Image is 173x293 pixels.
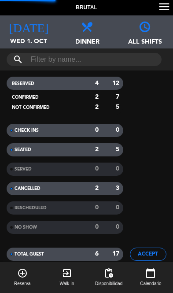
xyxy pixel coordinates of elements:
strong: 5 [116,104,121,110]
strong: 7 [116,94,121,100]
strong: 3 [116,185,121,191]
span: Walk-in [59,280,74,287]
span: CONFIRMED [12,95,39,100]
strong: 0 [95,224,99,230]
span: SERVED [15,167,32,171]
span: SEATED [15,148,31,152]
button: exit_to_appWalk-in [44,262,89,293]
i: [DATE] [9,20,48,32]
span: CANCELLED [15,186,40,191]
button: Accept [130,248,166,261]
span: NOT CONFIRMED [12,105,50,110]
strong: 0 [95,127,99,133]
strong: 2 [95,146,99,152]
strong: 2 [95,104,99,110]
i: calendar_today [145,268,156,278]
i: exit_to_app [62,268,72,278]
span: TOTAL GUEST [15,252,44,256]
strong: 0 [116,224,121,230]
strong: 12 [112,80,121,86]
strong: 0 [95,166,99,172]
i: search [13,54,23,65]
strong: 2 [95,94,99,100]
button: calendar_todayCalendario [129,262,173,293]
span: RESERVED [12,82,34,86]
span: pending_actions [103,268,114,278]
strong: 2 [95,185,99,191]
span: NO SHOW [15,225,37,230]
strong: 5 [116,146,121,152]
strong: 17 [112,251,121,257]
strong: 0 [116,204,121,211]
strong: 0 [116,166,121,172]
strong: 4 [95,80,99,86]
strong: 0 [95,204,99,211]
span: Reserva [14,280,30,287]
span: Calendario [140,280,161,287]
span: RESCHEDULED [15,206,47,210]
input: Filter by name... [30,53,138,66]
span: Brutal [76,4,97,12]
strong: 6 [95,251,99,257]
strong: 0 [116,127,121,133]
span: CHECK INS [15,128,39,133]
i: add_circle_outline [17,268,28,278]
